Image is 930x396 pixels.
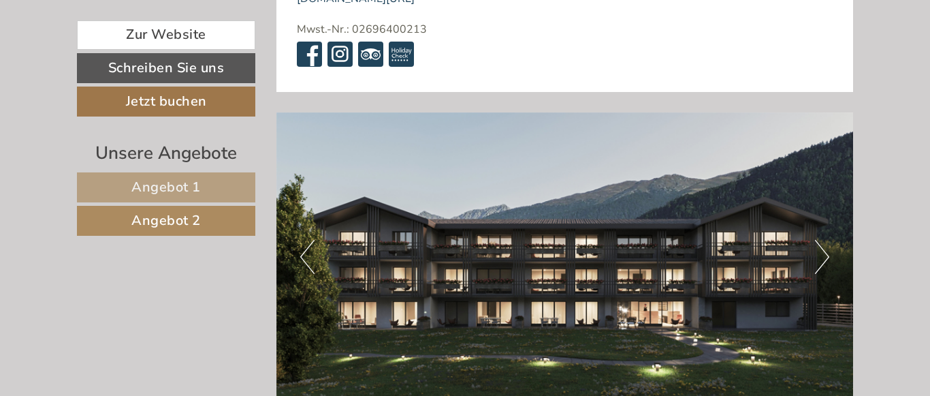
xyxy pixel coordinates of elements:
[347,22,427,37] span: : 02696400213
[815,240,829,274] button: Next
[197,84,516,95] div: Sie
[242,10,294,33] div: [DATE]
[20,40,221,50] div: Hotel Kristall
[10,37,227,78] div: Guten Tag, wie können wir Ihnen helfen?
[197,126,516,136] small: 18:26
[77,20,255,50] a: Zur Website
[445,353,536,383] button: Senden
[77,140,255,166] div: Unsere Angebote
[131,211,201,230] span: Angebot 2
[20,66,221,76] small: 18:25
[77,53,255,83] a: Schreiben Sie uns
[131,178,201,196] span: Angebot 1
[77,87,255,117] a: Jetzt buchen
[191,81,526,138] div: wäre der Preis pro Tag gleich, wenn wir erst am [DATE] anreisen?
[300,240,315,274] button: Previous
